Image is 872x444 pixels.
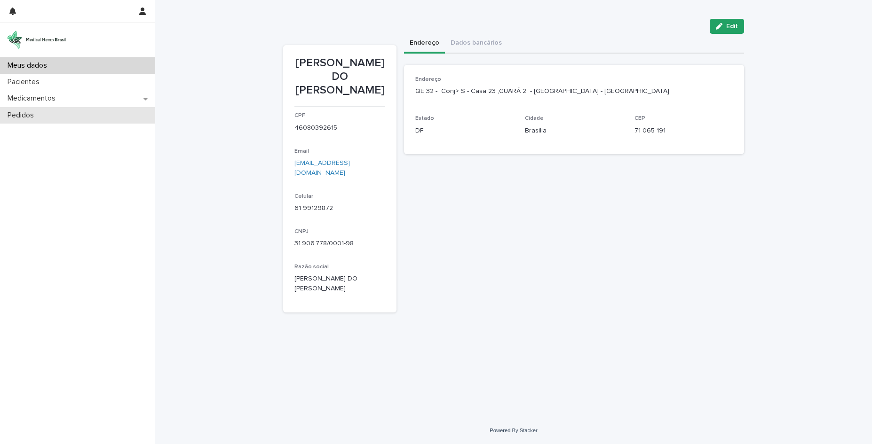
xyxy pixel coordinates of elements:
span: Razão social [294,264,329,270]
span: Email [294,148,309,154]
p: Pedidos [4,111,41,120]
span: Edit [726,23,738,30]
span: Celular [294,194,313,199]
p: Meus dados [4,61,55,70]
p: 61 99129872 [294,203,385,213]
a: Powered By Stacker [490,428,537,433]
span: Estado [415,116,434,121]
span: Endereço [415,77,441,82]
p: [PERSON_NAME] DO [PERSON_NAME] [294,56,385,97]
span: Cidade [525,116,544,121]
span: CNPJ [294,229,309,234]
p: [PERSON_NAME] DO [PERSON_NAME] [294,274,385,294]
p: QE 32 - Conj> S - Casa 23 ,GUARÁ 2 - [GEOGRAPHIC_DATA] - [GEOGRAPHIC_DATA] [415,86,733,96]
a: [EMAIL_ADDRESS][DOMAIN_NAME] [294,160,350,176]
p: Medicamentos [4,94,63,103]
button: Dados bancários [445,34,507,54]
p: Pacientes [4,78,47,86]
button: Edit [710,19,744,34]
p: 71 065 191 [634,126,733,136]
p: 31.906.778/0001-98 [294,239,385,249]
span: CEP [634,116,645,121]
p: 46080392615 [294,123,385,133]
span: CPF [294,113,305,118]
p: Brasilia [525,126,623,136]
p: DF [415,126,514,136]
button: Endereço [404,34,445,54]
img: 4UqDjhnrSSm1yqNhTQ7x [8,31,66,49]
